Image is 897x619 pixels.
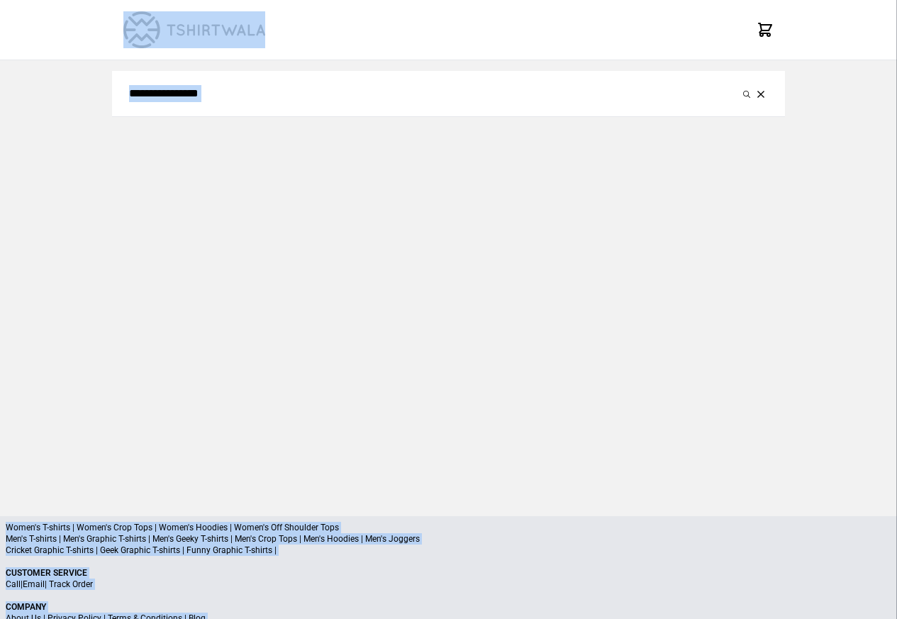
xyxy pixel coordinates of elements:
p: Customer Service [6,567,891,579]
p: Cricket Graphic T-shirts | Geek Graphic T-shirts | Funny Graphic T-shirts | [6,545,891,556]
p: Women's T-shirts | Women's Crop Tops | Women's Hoodies | Women's Off Shoulder Tops [6,522,891,533]
a: Track Order [49,579,93,589]
p: | | [6,579,891,590]
a: Call [6,579,21,589]
p: Company [6,601,891,613]
p: Men's T-shirts | Men's Graphic T-shirts | Men's Geeky T-shirts | Men's Crop Tops | Men's Hoodies ... [6,533,891,545]
button: Clear the search query. [754,85,768,102]
a: Email [23,579,45,589]
button: Submit your search query. [740,85,754,102]
img: TW-LOGO-400-104.png [123,11,265,48]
